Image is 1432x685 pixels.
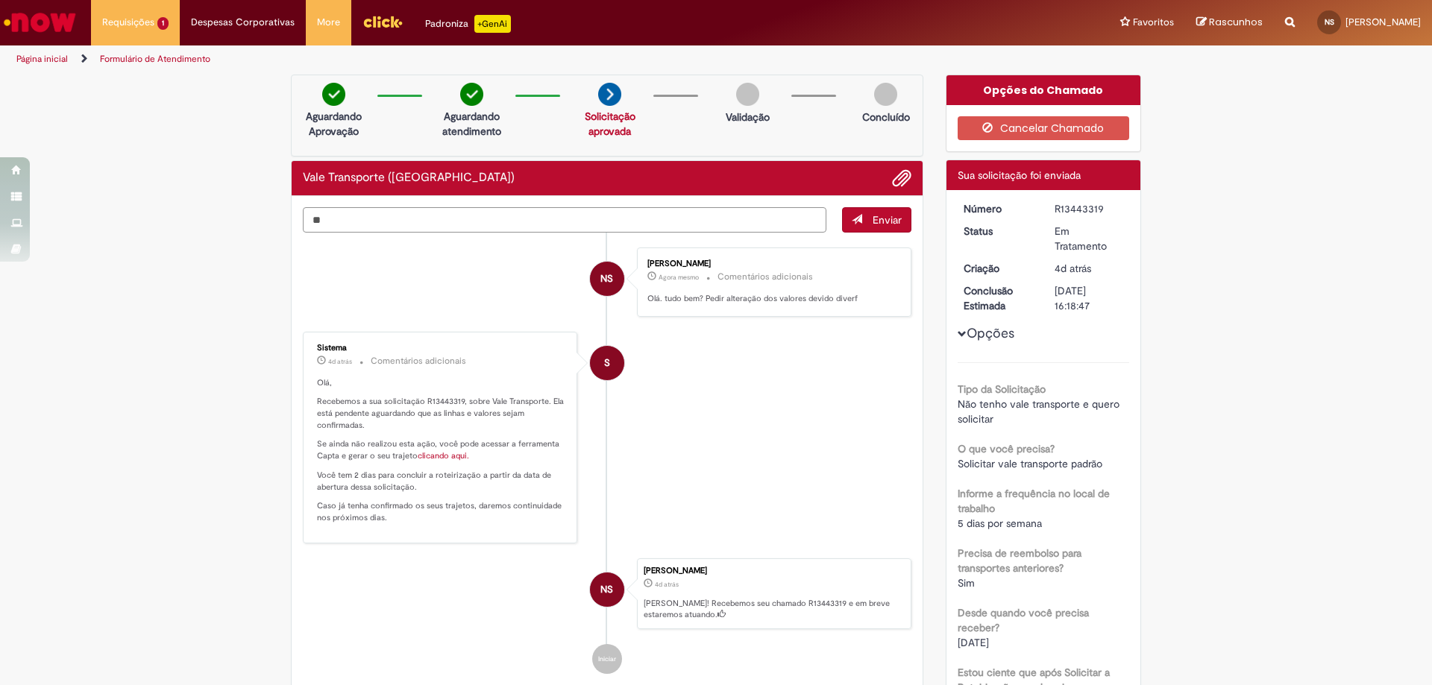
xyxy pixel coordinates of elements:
[328,357,352,366] span: 4d atrás
[946,75,1141,105] div: Opções do Chamado
[874,83,897,106] img: img-circle-grey.png
[322,83,345,106] img: check-circle-green.png
[1055,201,1124,216] div: R13443319
[317,15,340,30] span: More
[958,168,1081,182] span: Sua solicitação foi enviada
[1209,15,1263,29] span: Rascunhos
[958,487,1110,515] b: Informe a frequência no local de trabalho
[317,377,565,389] p: Olá,
[303,207,826,233] textarea: Digite sua mensagem aqui...
[892,168,911,188] button: Adicionar anexos
[362,10,403,33] img: click_logo_yellow_360x200.png
[317,396,565,431] p: Recebemos a sua solicitação R13443319, sobre Vale Transporte. Ela está pendente aguardando que as...
[952,261,1044,276] dt: Criação
[1055,262,1091,275] span: 4d atrás
[303,171,515,185] h2: Vale Transporte (VT) Histórico de tíquete
[644,566,903,575] div: [PERSON_NAME]
[1196,16,1263,30] a: Rascunhos
[436,109,508,139] p: Aguardando atendimento
[11,45,943,73] ul: Trilhas de página
[298,109,370,139] p: Aguardando Aprovação
[958,442,1055,455] b: O que você precisa?
[726,110,770,124] p: Validação
[590,346,624,380] div: System
[873,213,902,227] span: Enviar
[952,283,1044,313] dt: Conclusão Estimada
[659,273,699,282] time: 29/08/2025 08:27:15
[317,470,565,493] p: Você tem 2 dias para concluir a roteirização a partir da data de abertura dessa solicitação.
[655,580,679,589] span: 4d atrás
[317,344,565,353] div: Sistema
[303,558,911,630] li: Nicolas Cassiano De Oliveira Santinho
[460,83,483,106] img: check-circle-green.png
[425,15,511,33] div: Padroniza
[16,53,68,65] a: Página inicial
[655,580,679,589] time: 25/08/2025 10:18:43
[317,438,565,461] p: Se ainda não realizou esta ação, você pode acessar a ferramenta Capta e gerar o seu trajeto
[958,546,1081,575] b: Precisa de reembolso para transportes anteriores?
[1,7,78,37] img: ServiceNow
[1133,15,1174,30] span: Favoritos
[598,83,621,106] img: arrow-next.png
[659,273,699,282] span: Agora mesmo
[100,53,210,65] a: Formulário de Atendimento
[1055,261,1124,276] div: 25/08/2025 10:18:43
[1055,224,1124,253] div: Em Tratamento
[474,15,511,33] p: +GenAi
[590,262,624,296] div: Nicolas Cassiano De Oliveira Santinho
[842,207,911,233] button: Enviar
[717,271,813,283] small: Comentários adicionais
[604,345,610,381] span: S
[600,261,613,297] span: NS
[191,15,295,30] span: Despesas Corporativas
[418,450,469,461] a: clicando aqui.
[644,598,903,621] p: [PERSON_NAME]! Recebemos seu chamado R13443319 e em breve estaremos atuando.
[958,636,989,649] span: [DATE]
[958,576,975,590] span: Sim
[590,572,624,607] div: Nicolas Cassiano De Oliveira Santinho
[958,382,1046,396] b: Tipo da Solicitação
[952,201,1044,216] dt: Número
[862,110,910,124] p: Concluído
[958,606,1089,634] b: Desde quando você precisa receber?
[1055,283,1124,313] div: [DATE] 16:18:47
[952,224,1044,239] dt: Status
[157,17,169,30] span: 1
[736,83,759,106] img: img-circle-grey.png
[585,110,635,138] a: Solicitação aprovada
[317,500,565,523] p: Caso já tenha confirmado os seus trajetos, daremos continuidade nos próximos dias.
[647,259,896,268] div: [PERSON_NAME]
[647,293,896,305] p: Olá. tudo bem? Pedir alteração dos valores devido diverf
[1345,16,1421,28] span: [PERSON_NAME]
[371,355,466,367] small: Comentários adicionais
[600,572,613,607] span: NS
[958,397,1122,426] span: Não tenho vale transporte e quero solicitar
[102,15,154,30] span: Requisições
[1055,262,1091,275] time: 25/08/2025 10:18:43
[328,357,352,366] time: 25/08/2025 10:18:47
[958,517,1042,530] span: 5 dias por semana
[1325,17,1334,27] span: NS
[958,457,1102,470] span: Solicitar vale transporte padrão
[958,116,1130,140] button: Cancelar Chamado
